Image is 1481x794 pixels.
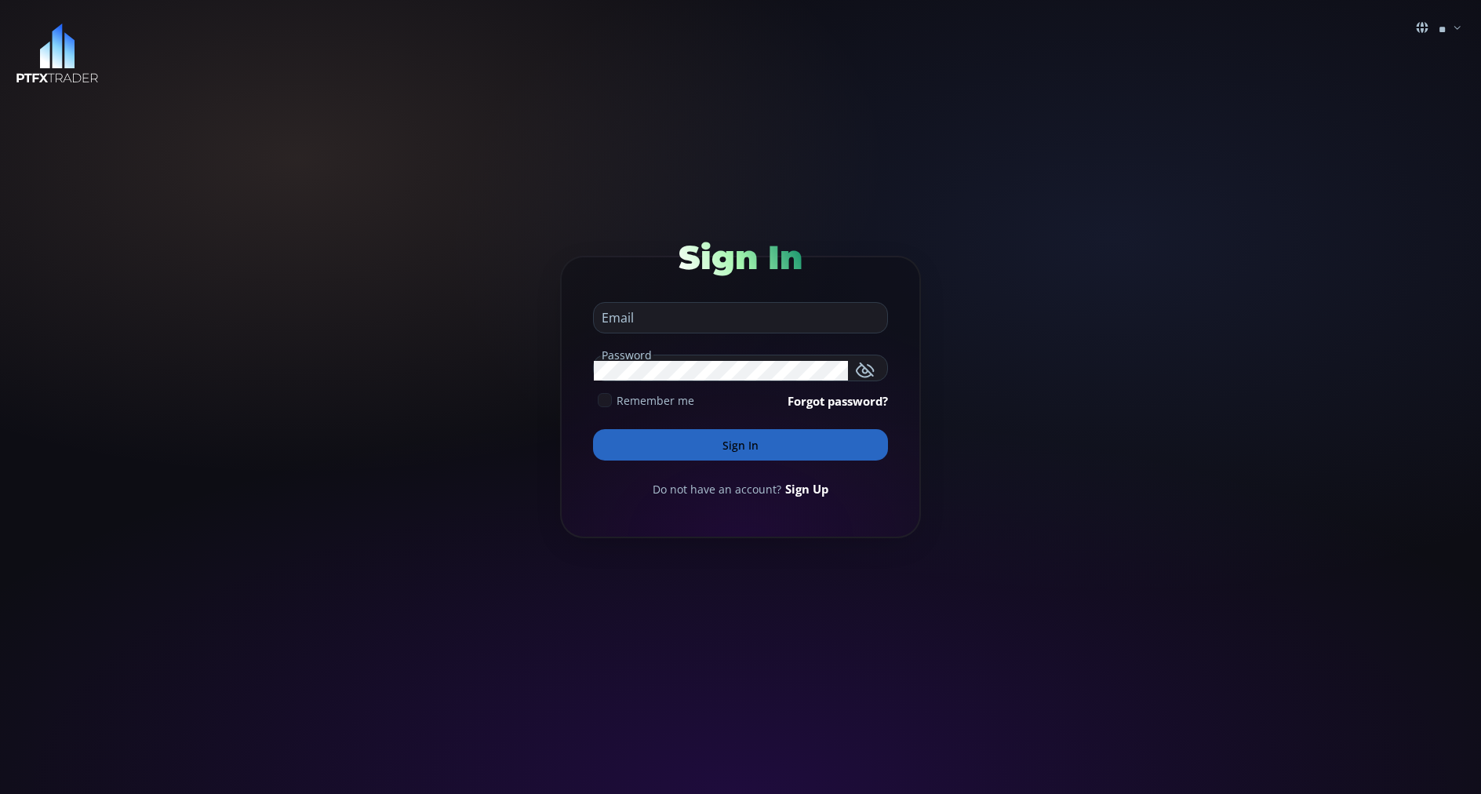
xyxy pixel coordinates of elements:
button: Sign In [593,429,888,461]
span: Sign In [679,237,802,278]
a: Sign Up [785,480,828,497]
span: Remember me [617,392,694,409]
img: LOGO [16,24,99,84]
div: Do not have an account? [593,480,888,497]
a: Forgot password? [788,392,888,410]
